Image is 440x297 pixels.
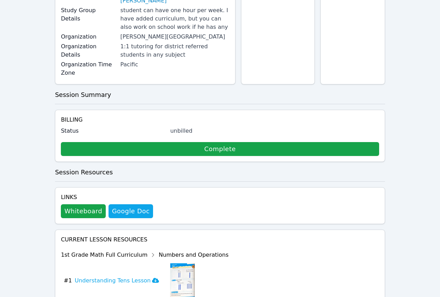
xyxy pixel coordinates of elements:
label: Status [61,127,166,135]
label: Organization [61,33,116,41]
div: 1st Grade Math Full Curriculum Numbers and Operations [61,249,251,261]
h3: Understanding Tens Lesson [75,277,159,285]
div: [PERSON_NAME][GEOGRAPHIC_DATA] [120,33,230,41]
div: Pacific [120,60,230,69]
h3: Session Summary [55,90,385,100]
span: # 1 [64,277,72,285]
div: 1:1 tutoring for district referred students in any subject [120,42,230,59]
a: Complete [61,142,379,156]
a: Google Doc [109,204,153,218]
label: Organization Time Zone [61,60,116,77]
div: unbilled [170,127,379,135]
div: student can have one hour per week. I have added curriculum, but you can also work on school work... [120,6,230,31]
h4: Links [61,193,153,201]
h3: Session Resources [55,167,385,177]
h4: Billing [61,116,379,124]
h4: Current Lesson Resources [61,236,379,244]
label: Organization Details [61,42,116,59]
button: Whiteboard [61,204,106,218]
label: Study Group Details [61,6,116,23]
